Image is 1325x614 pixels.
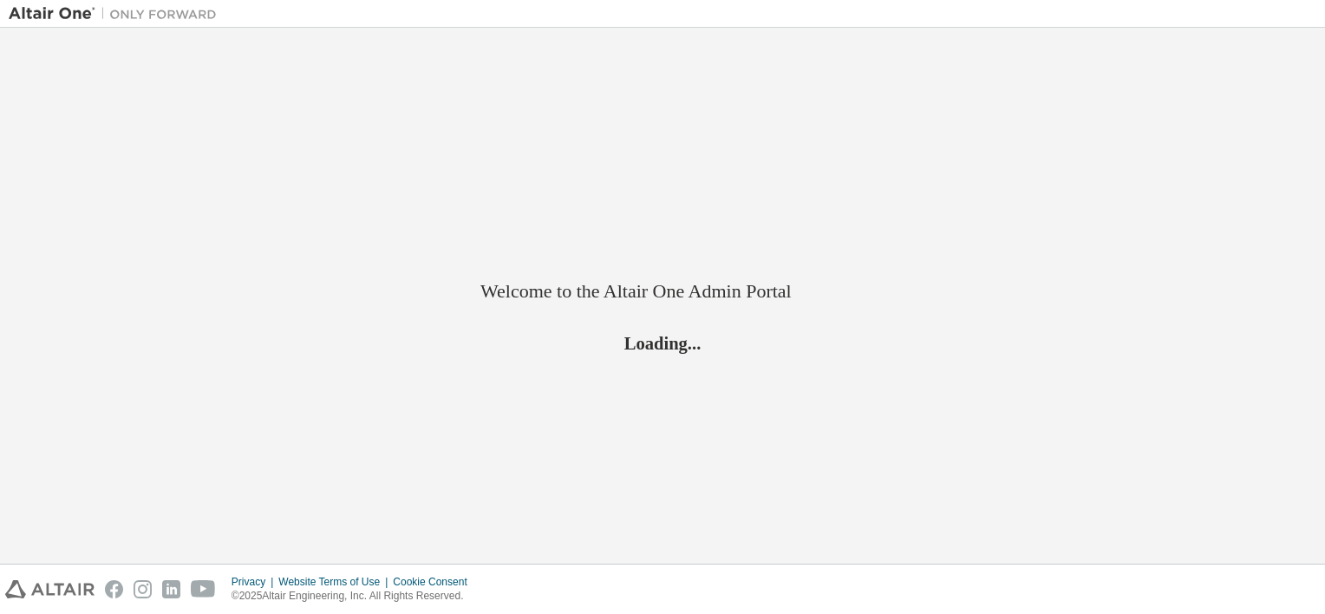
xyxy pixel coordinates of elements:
h2: Welcome to the Altair One Admin Portal [480,279,845,304]
img: altair_logo.svg [5,580,95,598]
img: linkedin.svg [162,580,180,598]
p: © 2025 Altair Engineering, Inc. All Rights Reserved. [232,589,478,604]
h2: Loading... [480,332,845,355]
img: instagram.svg [134,580,152,598]
img: youtube.svg [191,580,216,598]
div: Website Terms of Use [278,575,393,589]
div: Privacy [232,575,278,589]
div: Cookie Consent [393,575,477,589]
img: facebook.svg [105,580,123,598]
img: Altair One [9,5,225,23]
